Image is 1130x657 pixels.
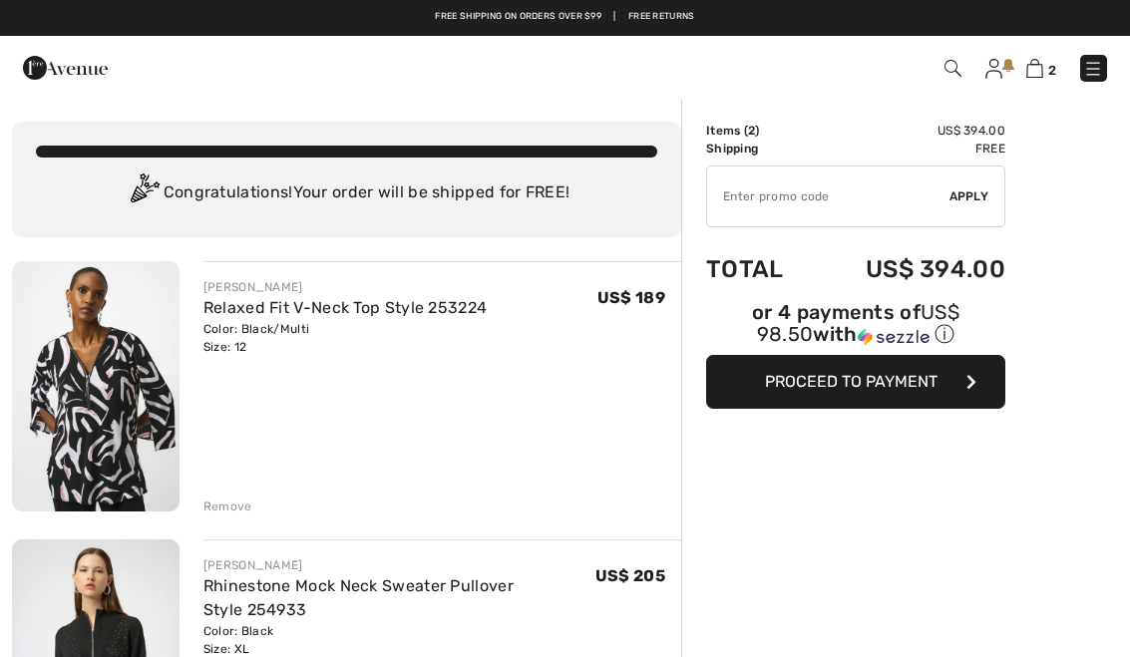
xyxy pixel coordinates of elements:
img: Menu [1083,59,1103,79]
a: Free shipping on orders over $99 [435,10,601,24]
div: Color: Black/Multi Size: 12 [203,320,488,356]
span: US$ 189 [597,288,665,307]
img: Relaxed Fit V-Neck Top Style 253224 [12,261,180,511]
img: Congratulation2.svg [124,173,164,213]
td: US$ 394.00 [813,235,1005,303]
td: Shipping [706,140,813,158]
input: Promo code [707,166,949,226]
img: Search [944,60,961,77]
span: Proceed to Payment [765,372,938,391]
span: | [613,10,615,24]
a: 2 [1026,56,1056,80]
div: Remove [203,497,252,515]
div: or 4 payments ofUS$ 98.50withSezzle Click to learn more about Sezzle [706,303,1005,355]
a: 1ère Avenue [23,57,108,76]
td: Total [706,235,813,303]
div: [PERSON_NAME] [203,556,595,574]
span: 2 [748,124,755,138]
div: Congratulations! Your order will be shipped for FREE! [36,173,657,213]
a: Rhinestone Mock Neck Sweater Pullover Style 254933 [203,576,514,619]
img: Shopping Bag [1026,59,1043,78]
img: Sezzle [858,328,930,346]
span: US$ 205 [595,566,665,585]
button: Proceed to Payment [706,355,1005,409]
td: US$ 394.00 [813,122,1005,140]
span: Apply [949,187,989,205]
td: Items ( ) [706,122,813,140]
img: My Info [985,59,1002,79]
td: Free [813,140,1005,158]
a: Relaxed Fit V-Neck Top Style 253224 [203,298,488,317]
span: US$ 98.50 [757,300,959,346]
span: 2 [1048,63,1056,78]
img: 1ère Avenue [23,48,108,88]
div: [PERSON_NAME] [203,278,488,296]
div: or 4 payments of with [706,303,1005,348]
a: Free Returns [628,10,695,24]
